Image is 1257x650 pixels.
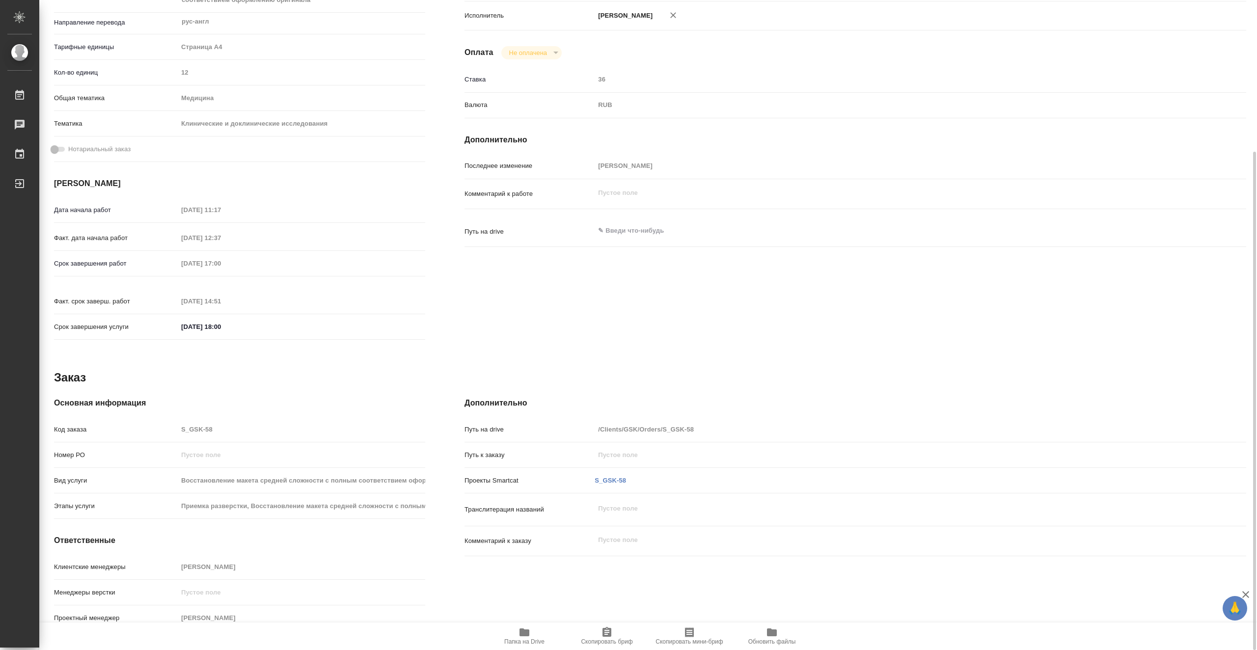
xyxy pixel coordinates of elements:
[178,585,425,599] input: Пустое поле
[595,11,653,21] p: [PERSON_NAME]
[656,638,723,645] span: Скопировать мини-бриф
[54,297,178,306] p: Факт. срок заверш. работ
[504,638,545,645] span: Папка на Drive
[465,47,493,58] h4: Оплата
[178,499,425,513] input: Пустое поле
[1223,596,1247,621] button: 🙏
[483,623,566,650] button: Папка на Drive
[465,161,595,171] p: Последнее изменение
[178,320,264,334] input: ✎ Введи что-нибудь
[465,189,595,199] p: Комментарий к работе
[68,144,131,154] span: Нотариальный заказ
[595,72,1181,86] input: Пустое поле
[465,11,595,21] p: Исполнитель
[465,505,595,515] p: Транслитерация названий
[54,588,178,597] p: Менеджеры верстки
[581,638,632,645] span: Скопировать бриф
[178,294,264,308] input: Пустое поле
[54,119,178,129] p: Тематика
[465,100,595,110] p: Валюта
[54,68,178,78] p: Кол-во единиц
[178,115,425,132] div: Клинические и доклинические исследования
[54,476,178,486] p: Вид услуги
[178,203,264,217] input: Пустое поле
[178,39,425,55] div: Страница А4
[54,397,425,409] h4: Основная информация
[465,476,595,486] p: Проекты Smartcat
[178,611,425,625] input: Пустое поле
[54,93,178,103] p: Общая тематика
[54,205,178,215] p: Дата начала работ
[465,134,1246,146] h4: Дополнительно
[465,536,595,546] p: Комментарий к заказу
[506,49,550,57] button: Не оплачена
[54,233,178,243] p: Факт. дата начала работ
[595,97,1181,113] div: RUB
[54,259,178,269] p: Срок завершения работ
[54,501,178,511] p: Этапы услуги
[595,477,626,484] a: S_GSK-58
[566,623,648,650] button: Скопировать бриф
[178,65,425,80] input: Пустое поле
[465,227,595,237] p: Путь на drive
[748,638,796,645] span: Обновить файлы
[178,256,264,271] input: Пустое поле
[465,75,595,84] p: Ставка
[662,4,684,26] button: Удалить исполнителя
[178,473,425,487] input: Пустое поле
[54,535,425,546] h4: Ответственные
[54,562,178,572] p: Клиентские менеджеры
[54,425,178,434] p: Код заказа
[54,42,178,52] p: Тарифные единицы
[731,623,813,650] button: Обновить файлы
[465,425,595,434] p: Путь на drive
[54,613,178,623] p: Проектный менеджер
[465,450,595,460] p: Путь к заказу
[178,422,425,436] input: Пустое поле
[178,448,425,462] input: Пустое поле
[54,18,178,27] p: Направление перевода
[595,448,1181,462] input: Пустое поле
[648,623,731,650] button: Скопировать мини-бриф
[1227,598,1243,619] span: 🙏
[465,397,1246,409] h4: Дополнительно
[54,178,425,190] h4: [PERSON_NAME]
[54,370,86,385] h2: Заказ
[178,90,425,107] div: Медицина
[595,159,1181,173] input: Пустое поле
[54,450,178,460] p: Номер РО
[54,322,178,332] p: Срок завершения услуги
[178,560,425,574] input: Пустое поле
[501,46,562,59] div: Не оплачена
[178,231,264,245] input: Пустое поле
[595,422,1181,436] input: Пустое поле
